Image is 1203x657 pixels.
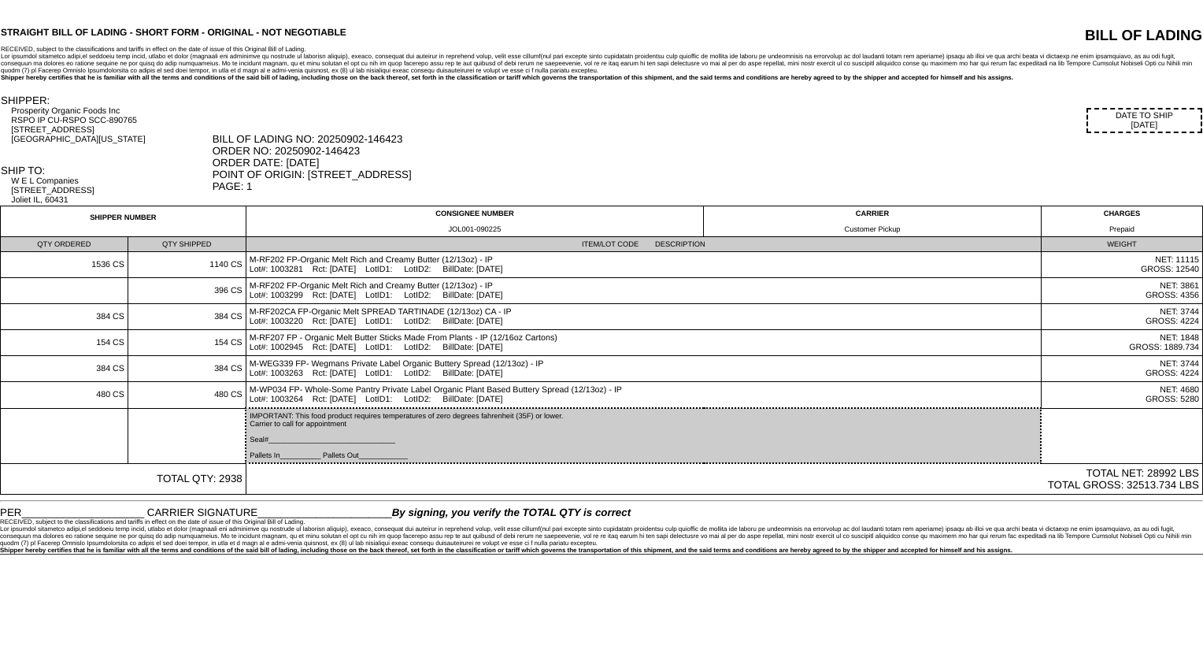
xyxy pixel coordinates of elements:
[1,237,128,252] td: QTY ORDERED
[213,133,1202,192] div: BILL OF LADING NO: 20250902-146423 ORDER NO: 20250902-146423 ORDER DATE: [DATE] POINT OF ORIGIN: ...
[1041,382,1202,409] td: NET: 4680 GROSS: 5280
[880,27,1202,44] div: BILL OF LADING
[246,408,1041,463] td: IMPORTANT: This food product requires temperatures of zero degrees fahrenheit (35F) or lower. Car...
[128,356,246,382] td: 384 CS
[128,382,246,409] td: 480 CS
[246,463,1202,495] td: TOTAL NET: 28992 LBS TOTAL GROSS: 32513.734 LBS
[246,237,1041,252] td: ITEM/LOT CODE DESCRIPTION
[1041,330,1202,356] td: NET: 1848 GROSS: 1889.734
[1,95,211,106] div: SHIPPER:
[11,106,210,144] div: Prosperity Organic Foods Inc RSPO IP CU-RSPO SCC-890765 [STREET_ADDRESS] [GEOGRAPHIC_DATA][US_STATE]
[128,330,246,356] td: 154 CS
[1,304,128,330] td: 384 CS
[11,176,210,205] div: W E L Companies [STREET_ADDRESS] Joliet IL, 60431
[246,278,1041,304] td: M-RF202 FP-Organic Melt Rich and Creamy Butter (12/13oz) - IP Lot#: 1003299 Rct: [DATE] LotID1: L...
[1041,206,1202,237] td: CHARGES
[1,206,246,237] td: SHIPPER NUMBER
[1,356,128,382] td: 384 CS
[128,278,246,304] td: 396 CS
[392,507,631,518] span: By signing, you verify the TOTAL QTY is correct
[246,382,1041,409] td: M-WP034 FP- Whole-Some Pantry Private Label Organic Plant Based Buttery Spread (12/13oz) - IP Lot...
[1045,225,1199,233] div: Prepaid
[1,330,128,356] td: 154 CS
[1041,356,1202,382] td: NET: 3744 GROSS: 4224
[1,463,246,495] td: TOTAL QTY: 2938
[704,206,1042,237] td: CARRIER
[250,225,700,233] div: JOL001-090225
[128,237,246,252] td: QTY SHIPPED
[1041,252,1202,278] td: NET: 11115 GROSS: 12540
[1,382,128,409] td: 480 CS
[128,304,246,330] td: 384 CS
[246,252,1041,278] td: M-RF202 FP-Organic Melt Rich and Creamy Butter (12/13oz) - IP Lot#: 1003281 Rct: [DATE] LotID1: L...
[246,304,1041,330] td: M-RF202CA FP-Organic Melt SPREAD TARTINADE (12/13oz) CA - IP Lot#: 1003220 Rct: [DATE] LotID1: Lo...
[246,206,703,237] td: CONSIGNEE NUMBER
[1041,237,1202,252] td: WEIGHT
[128,252,246,278] td: 1140 CS
[1041,278,1202,304] td: NET: 3861 GROSS: 4356
[1041,304,1202,330] td: NET: 3744 GROSS: 4224
[1086,108,1202,133] div: DATE TO SHIP [DATE]
[707,225,1038,233] div: Customer Pickup
[1,74,1202,81] div: Shipper hereby certifies that he is familiar with all the terms and conditions of the said bill o...
[246,330,1041,356] td: M-RF207 FP - Organic Melt Butter Sticks Made From Plants - IP (12/16oz Cartons) Lot#: 1002945 Rct...
[1,252,128,278] td: 1536 CS
[1,165,211,176] div: SHIP TO:
[246,356,1041,382] td: M-WEG339 FP- Wegmans Private Label Organic Buttery Spread (12/13oz) - IP Lot#: 1003263 Rct: [DATE...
